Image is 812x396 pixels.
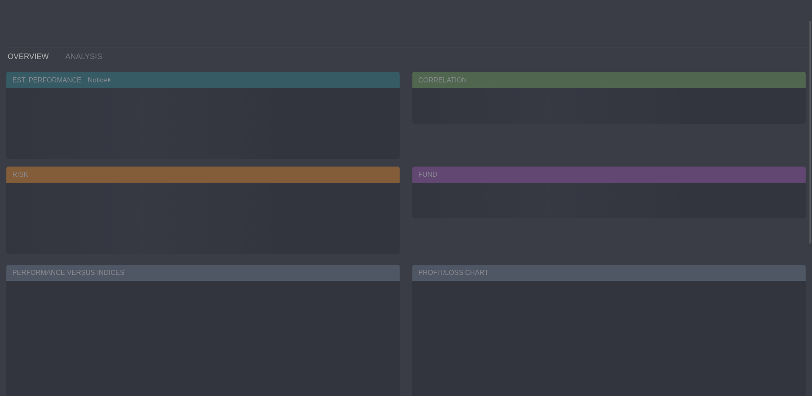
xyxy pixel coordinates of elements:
[6,167,400,183] div: RISK
[1,48,59,65] a: OVERVIEW
[412,72,806,88] div: CORRELATION
[6,265,400,281] div: PERFORMANCE VERSUS INDICES
[6,72,400,88] div: EST. PERFORMANCE
[82,76,107,84] a: Notice
[412,265,806,281] div: PROFIT/LOSS CHART
[59,48,113,65] a: ANALYSIS
[412,167,806,183] div: FUND
[82,76,110,85] div: Notice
